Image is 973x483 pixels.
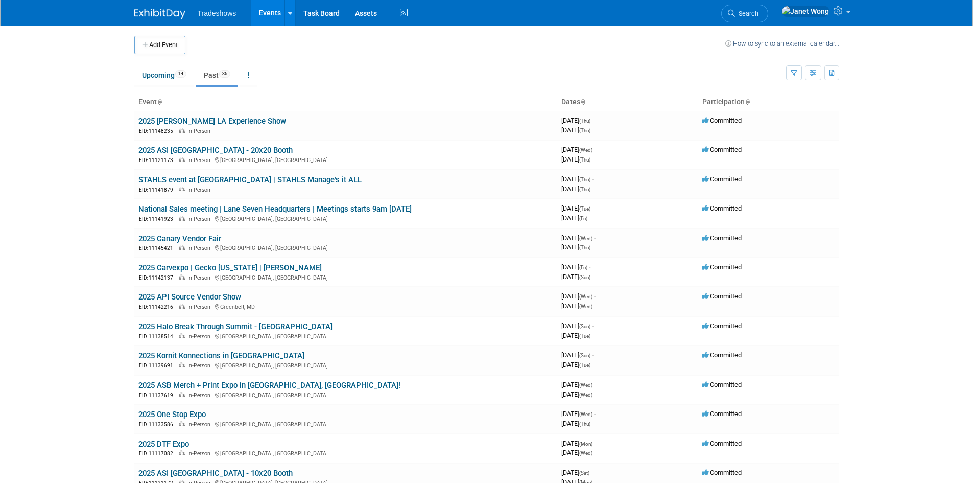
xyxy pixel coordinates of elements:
a: 2025 One Stop Expo [138,410,206,419]
span: Committed [702,234,742,242]
span: - [594,234,596,242]
span: Committed [702,440,742,447]
a: 2025 Kornit Konnections in [GEOGRAPHIC_DATA] [138,351,304,360]
span: In-Person [187,421,213,428]
span: - [592,175,594,183]
span: (Wed) [579,392,592,398]
div: [GEOGRAPHIC_DATA], [GEOGRAPHIC_DATA] [138,243,553,252]
a: Search [721,5,768,22]
span: In-Person [187,392,213,399]
span: (Tue) [579,362,590,368]
span: [DATE] [561,292,596,300]
img: In-Person Event [179,245,185,250]
span: In-Person [187,187,213,193]
span: EID: 11121173 [139,157,177,163]
span: (Thu) [579,128,590,133]
span: [DATE] [561,243,590,251]
span: [DATE] [561,146,596,153]
span: In-Person [187,274,213,281]
span: (Sun) [579,353,590,358]
span: - [592,322,594,330]
span: [DATE] [561,155,590,163]
span: EID: 11139691 [139,363,177,369]
a: 2025 [PERSON_NAME] LA Experience Show [138,117,286,126]
a: 2025 API Source Vendor Show [138,292,241,302]
span: [DATE] [561,263,590,271]
a: Upcoming14 [134,65,194,85]
a: 2025 ASI [GEOGRAPHIC_DATA] - 10x20 Booth [138,469,293,478]
span: In-Person [187,128,213,134]
span: In-Person [187,362,213,369]
a: Sort by Start Date [580,98,585,106]
span: EID: 11141923 [139,216,177,222]
span: Committed [702,469,742,476]
span: (Sat) [579,470,589,476]
span: Tradeshows [198,9,236,17]
span: [DATE] [561,390,592,398]
th: Participation [698,94,839,111]
span: [DATE] [561,449,592,456]
span: (Thu) [579,421,590,427]
span: (Thu) [579,245,590,250]
span: Search [735,10,758,17]
span: [DATE] [561,351,594,359]
span: Committed [702,351,742,359]
span: (Wed) [579,411,592,417]
span: - [592,351,594,359]
a: How to sync to an external calendar... [725,40,839,48]
span: (Tue) [579,333,590,339]
span: - [592,117,594,124]
span: - [589,263,590,271]
img: In-Person Event [179,392,185,397]
span: Committed [702,410,742,418]
span: Committed [702,117,742,124]
span: In-Person [187,216,213,222]
div: [GEOGRAPHIC_DATA], [GEOGRAPHIC_DATA] [138,390,553,399]
span: [DATE] [561,185,590,193]
a: Sort by Participation Type [745,98,750,106]
span: Committed [702,263,742,271]
span: Committed [702,292,742,300]
span: In-Person [187,157,213,164]
span: [DATE] [561,126,590,134]
img: Janet Wong [781,6,829,17]
img: In-Person Event [179,157,185,162]
img: In-Person Event [179,274,185,280]
a: 2025 Halo Break Through Summit - [GEOGRAPHIC_DATA] [138,322,333,331]
span: In-Person [187,245,213,251]
button: Add Event [134,36,185,54]
span: (Sun) [579,274,590,280]
img: In-Person Event [179,421,185,426]
span: [DATE] [561,322,594,330]
a: Past36 [196,65,238,85]
span: - [594,381,596,388]
span: (Thu) [579,177,590,182]
span: [DATE] [561,234,596,242]
span: EID: 11141879 [139,187,177,193]
span: [DATE] [561,381,596,388]
span: (Fri) [579,216,587,221]
span: Committed [702,381,742,388]
th: Event [134,94,557,111]
span: (Sun) [579,324,590,329]
a: 2025 ASI [GEOGRAPHIC_DATA] - 20x20 Booth [138,146,293,155]
span: EID: 11145421 [139,245,177,251]
span: (Thu) [579,157,590,163]
img: ExhibitDay [134,9,185,19]
a: 2025 ASB Merch + Print Expo in [GEOGRAPHIC_DATA], [GEOGRAPHIC_DATA]! [138,381,400,390]
span: (Tue) [579,206,590,212]
span: 14 [175,70,186,78]
span: [DATE] [561,175,594,183]
span: - [591,469,592,476]
span: In-Person [187,333,213,340]
span: [DATE] [561,469,592,476]
span: Committed [702,146,742,153]
span: (Thu) [579,187,590,192]
span: (Mon) [579,441,592,447]
span: (Wed) [579,236,592,241]
a: 2025 Canary Vendor Fair [138,234,221,243]
span: EID: 11148235 [139,128,177,134]
span: (Wed) [579,147,592,153]
div: [GEOGRAPHIC_DATA], [GEOGRAPHIC_DATA] [138,273,553,282]
div: Greenbelt, MD [138,302,553,311]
